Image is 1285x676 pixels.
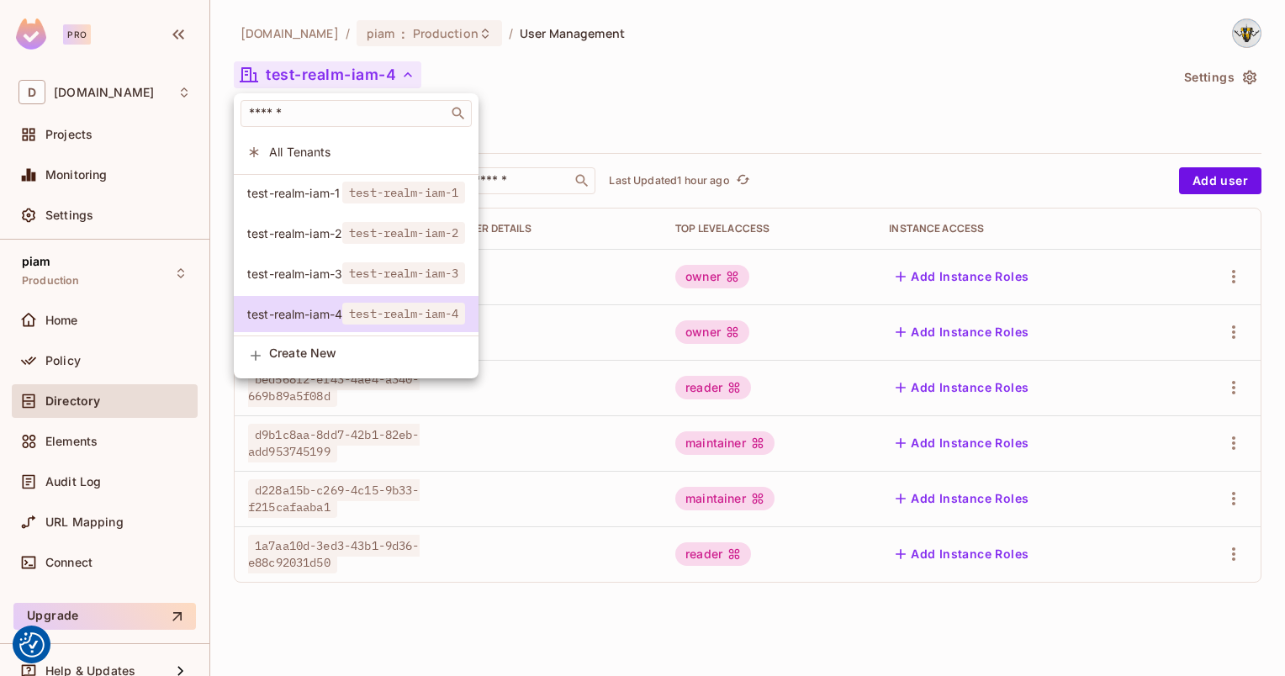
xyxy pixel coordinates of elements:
div: Show only users with a role in this tenant: test-realm-iam-4 [234,296,479,332]
span: test-realm-iam-2 [342,222,465,244]
div: Show only users with a role in this tenant: test-realm-iam-3 [234,256,479,292]
div: Show only users with a role in this tenant: test-realm-iam-1 [234,175,479,211]
span: test-realm-iam-1 [342,182,465,203]
span: All Tenants [269,144,465,160]
span: test-realm-iam-3 [247,266,342,282]
span: test-realm-iam-4 [247,306,342,322]
span: test-realm-iam-3 [342,262,465,284]
span: test-realm-iam-1 [247,185,342,201]
div: Show only users with a role in this tenant: test-realm-iam-2 [234,215,479,251]
span: Create New [269,346,465,360]
span: test-realm-iam-2 [247,225,342,241]
span: test-realm-iam-4 [342,303,465,325]
button: Consent Preferences [19,632,45,658]
img: Revisit consent button [19,632,45,658]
